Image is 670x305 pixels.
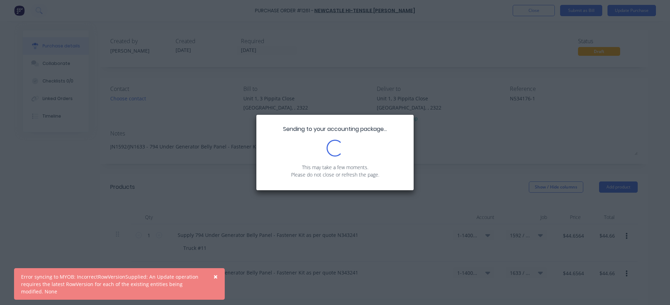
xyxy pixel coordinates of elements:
span: Sending to your accounting package... [283,125,387,133]
div: Error syncing to MYOB: IncorrectRowVersionSupplied: An Update operation requires the latest RowVe... [21,273,203,295]
p: Please do not close or refresh the page. [267,171,403,178]
span: × [214,272,218,281]
p: This may take a few moments. [267,164,403,171]
button: Close [206,268,225,285]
